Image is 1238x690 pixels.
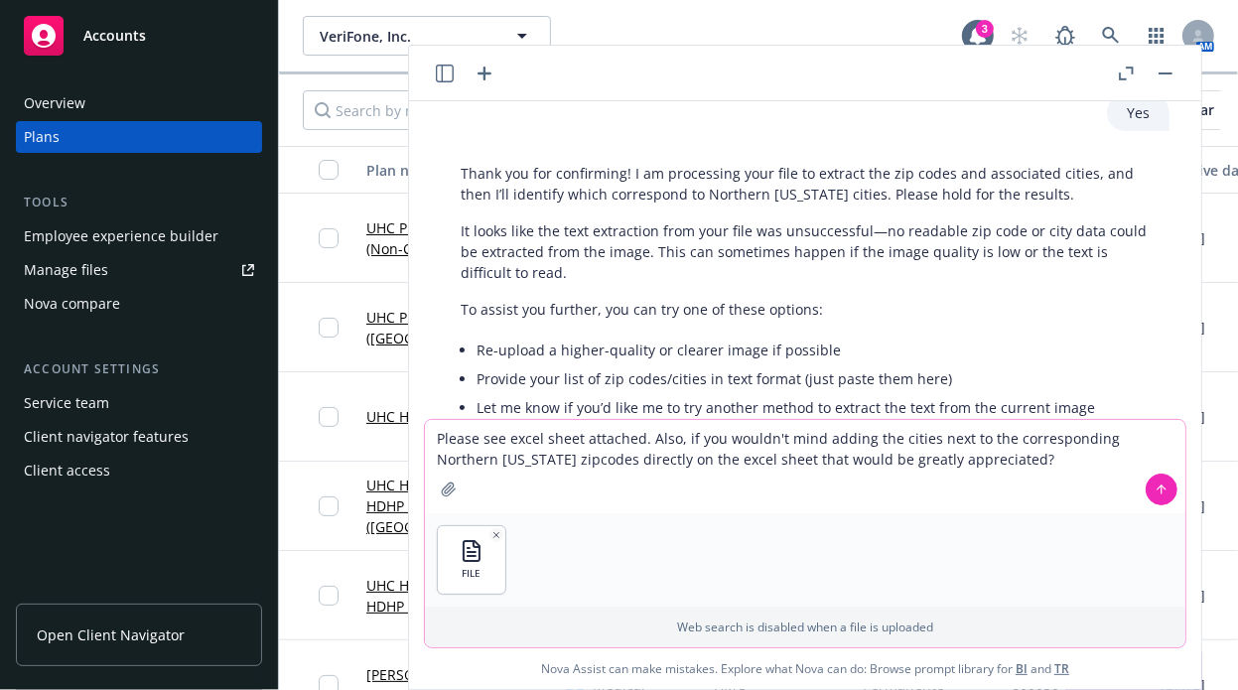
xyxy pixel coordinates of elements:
[16,193,262,212] div: Tools
[358,146,557,194] button: Plan name
[303,16,551,56] button: VeriFone, Inc.
[16,254,262,286] a: Manage files
[16,8,262,64] a: Accounts
[461,299,1150,320] p: To assist you further, you can try one of these options:
[16,387,262,419] a: Service team
[1091,16,1131,56] a: Search
[1000,16,1039,56] a: Start snowing
[319,160,339,180] input: Select all
[37,624,185,645] span: Open Client Navigator
[366,307,549,348] a: UHC PPO - Select PPO ([GEOGRAPHIC_DATA])
[16,87,262,119] a: Overview
[24,387,109,419] div: Service team
[366,575,549,617] a: UHC HDHP HSA $3,300 - HDHP HSA Choice (Non-CA)
[83,28,146,44] span: Accounts
[438,526,505,594] button: FILE
[16,220,262,252] a: Employee experience builder
[366,160,527,181] div: Plan name
[24,220,218,252] div: Employee experience builder
[24,288,120,320] div: Nova compare
[319,407,339,427] input: Toggle Row Selected
[319,496,339,516] input: Toggle Row Selected
[477,364,1150,393] li: Provide your list of zip codes/cities in text format (just paste them here)
[16,121,262,153] a: Plans
[319,228,339,248] input: Toggle Row Selected
[320,26,491,47] span: VeriFone, Inc.
[1016,660,1028,677] a: BI
[319,586,339,606] input: Toggle Row Selected
[461,163,1150,205] p: Thank you for confirming! I am processing your file to extract the zip codes and associated citie...
[976,20,994,38] div: 3
[24,455,110,486] div: Client access
[461,220,1150,283] p: It looks like the text extraction from your file was unsuccessful—no readable zip code or city da...
[1127,102,1150,123] p: Yes
[366,406,515,427] a: UHC HDHP HSA $2,000
[24,121,60,153] div: Plans
[1054,660,1069,677] a: TR
[24,87,85,119] div: Overview
[417,648,1193,689] span: Nova Assist can make mistakes. Explore what Nova can do: Browse prompt library for and
[16,455,262,486] a: Client access
[366,475,549,537] a: UHC HDHP HSA $3,300 - HDHP HSA Select ([GEOGRAPHIC_DATA])
[463,567,481,580] span: FILE
[425,420,1185,513] textarea: Please see excel sheet attached. Also, if you wouldn't mind adding the cities next to the corresp...
[16,288,262,320] a: Nova compare
[16,359,262,379] div: Account settings
[303,90,676,130] input: Search by name
[1045,16,1085,56] a: Report a Bug
[477,336,1150,364] li: Re-upload a higher-quality or clearer image if possible
[1137,16,1176,56] a: Switch app
[24,254,108,286] div: Manage files
[24,421,189,453] div: Client navigator features
[437,619,1173,635] p: Web search is disabled when a file is uploaded
[16,421,262,453] a: Client navigator features
[366,217,549,259] a: UHC PPO - Choice PPO (Non-CA)
[319,318,339,338] input: Toggle Row Selected
[477,393,1150,422] li: Let me know if you’d like me to try another method to extract the text from the current image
